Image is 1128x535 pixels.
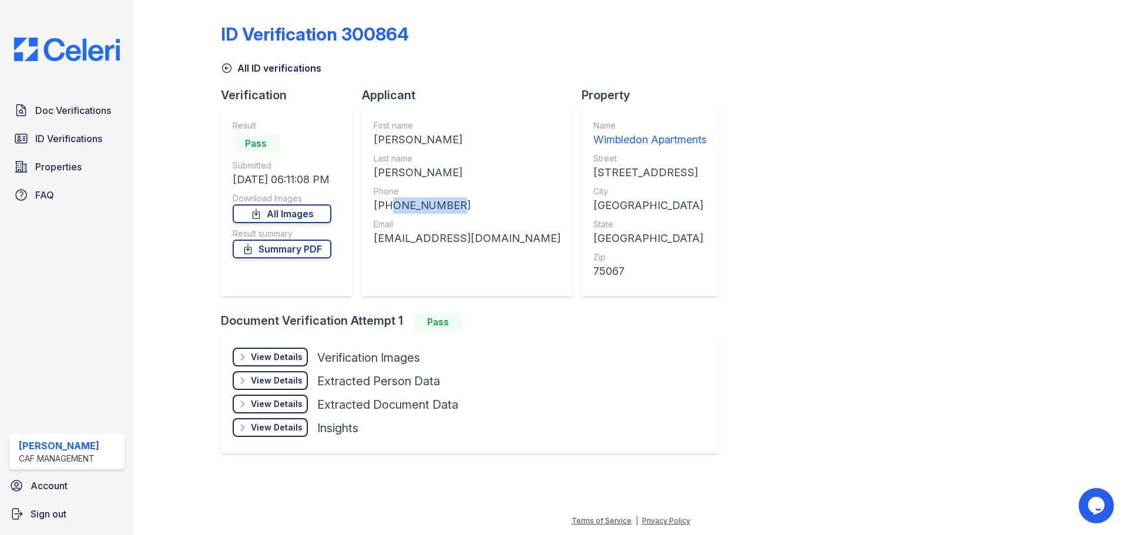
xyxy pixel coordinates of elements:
[31,479,68,493] span: Account
[593,263,707,280] div: 75067
[251,375,303,386] div: View Details
[31,507,66,521] span: Sign out
[593,186,707,197] div: City
[593,251,707,263] div: Zip
[35,103,111,117] span: Doc Verifications
[582,87,728,103] div: Property
[9,127,125,150] a: ID Verifications
[9,99,125,122] a: Doc Verifications
[593,164,707,181] div: [STREET_ADDRESS]
[593,197,707,214] div: [GEOGRAPHIC_DATA]
[251,398,303,410] div: View Details
[9,183,125,207] a: FAQ
[317,373,440,389] div: Extracted Person Data
[374,164,560,181] div: [PERSON_NAME]
[593,218,707,230] div: State
[593,230,707,247] div: [GEOGRAPHIC_DATA]
[221,87,362,103] div: Verification
[362,87,582,103] div: Applicant
[35,132,102,146] span: ID Verifications
[415,312,462,331] div: Pass
[221,61,321,75] a: All ID verifications
[19,439,99,453] div: [PERSON_NAME]
[5,502,129,526] a: Sign out
[374,132,560,148] div: [PERSON_NAME]
[636,516,638,525] div: |
[5,38,129,61] img: CE_Logo_Blue-a8612792a0a2168367f1c8372b55b34899dd931a85d93a1a3d3e32e68fde9ad4.png
[317,349,420,366] div: Verification Images
[35,188,54,202] span: FAQ
[5,474,129,497] a: Account
[374,120,560,132] div: First name
[251,422,303,433] div: View Details
[593,153,707,164] div: Street
[374,230,560,247] div: [EMAIL_ADDRESS][DOMAIN_NAME]
[233,134,280,153] div: Pass
[374,186,560,197] div: Phone
[374,197,560,214] div: [PHONE_NUMBER]
[35,160,82,174] span: Properties
[233,193,331,204] div: Download Images
[19,453,99,465] div: CAF Management
[374,153,560,164] div: Last name
[251,351,303,363] div: View Details
[572,516,632,525] a: Terms of Service
[233,120,331,132] div: Result
[593,120,707,132] div: Name
[593,132,707,148] div: Wimbledon Apartments
[593,120,707,148] a: Name Wimbledon Apartments
[233,171,331,188] div: [DATE] 06:11:08 PM
[374,218,560,230] div: Email
[642,516,690,525] a: Privacy Policy
[233,160,331,171] div: Submitted
[9,155,125,179] a: Properties
[233,228,331,240] div: Result summary
[317,420,358,436] div: Insights
[317,396,458,413] div: Extracted Document Data
[221,312,728,331] div: Document Verification Attempt 1
[233,204,331,223] a: All Images
[1079,488,1116,523] iframe: chat widget
[233,240,331,258] a: Summary PDF
[221,23,409,45] div: ID Verification 300864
